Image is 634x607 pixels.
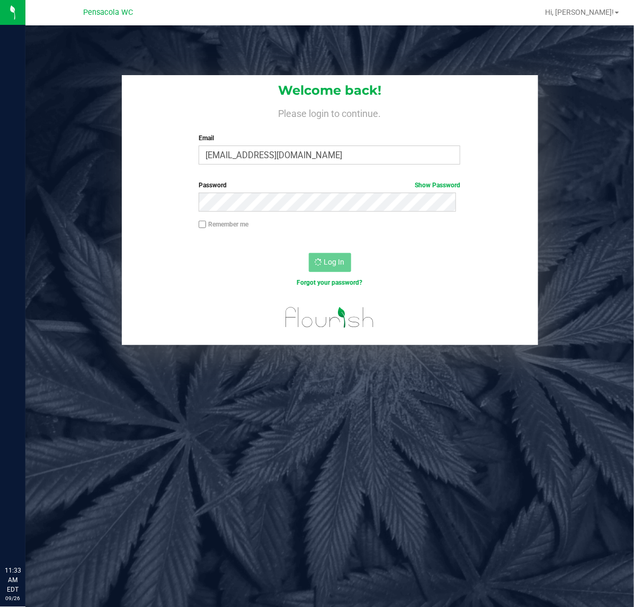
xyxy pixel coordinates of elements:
[199,182,227,189] span: Password
[199,221,206,228] input: Remember me
[5,594,21,602] p: 09/26
[122,84,538,97] h1: Welcome back!
[545,8,614,16] span: Hi, [PERSON_NAME]!
[415,182,460,189] a: Show Password
[83,8,133,17] span: Pensacola WC
[199,220,248,229] label: Remember me
[324,258,345,266] span: Log In
[297,279,362,286] a: Forgot your password?
[199,133,460,143] label: Email
[278,298,382,337] img: flourish_logo.svg
[309,253,351,272] button: Log In
[122,106,538,119] h4: Please login to continue.
[5,566,21,594] p: 11:33 AM EDT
